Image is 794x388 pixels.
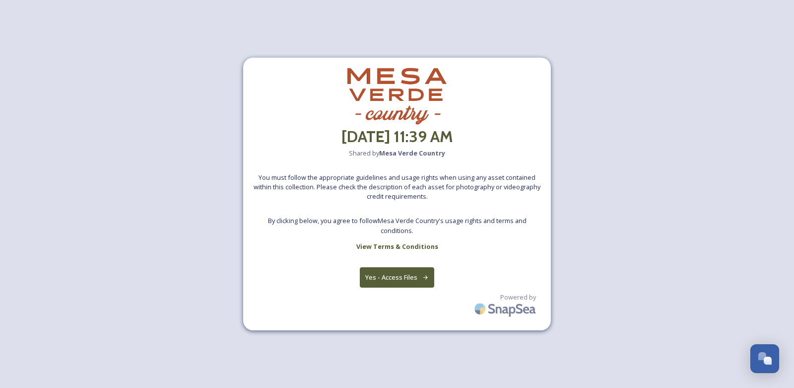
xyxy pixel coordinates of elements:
button: Yes - Access Files [360,267,434,288]
span: Powered by [500,293,536,302]
span: You must follow the appropriate guidelines and usage rights when using any asset contained within... [253,173,541,202]
strong: View Terms & Conditions [356,242,438,251]
strong: Mesa Verde Country [379,149,445,157]
h2: [DATE] 11:39 AM [341,125,453,149]
span: By clicking below, you agree to follow Mesa Verde Country 's usage rights and terms and conditions. [253,216,541,235]
img: download.png [347,68,447,124]
button: Open Chat [750,344,779,373]
img: SnapSea Logo [471,297,541,320]
span: Shared by [349,149,445,158]
a: View Terms & Conditions [356,240,438,252]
